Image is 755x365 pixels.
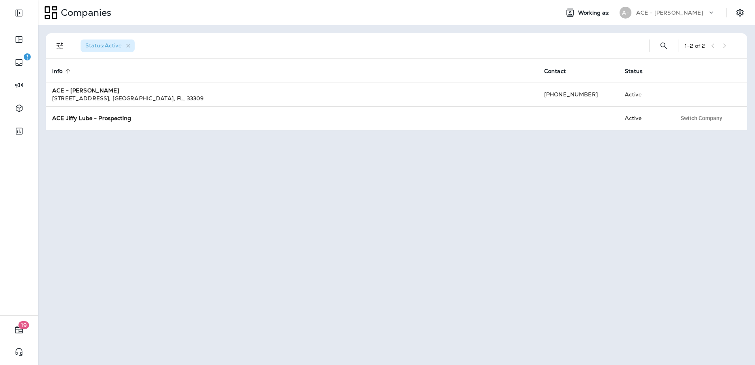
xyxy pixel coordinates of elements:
[8,5,30,21] button: Expand Sidebar
[544,68,566,75] span: Contact
[52,68,73,75] span: Info
[85,42,122,49] span: Status : Active
[636,9,703,16] p: ACE - [PERSON_NAME]
[618,106,670,130] td: Active
[538,83,618,106] td: [PHONE_NUMBER]
[19,321,29,329] span: 19
[625,68,653,75] span: Status
[52,94,532,102] div: [STREET_ADDRESS] , [GEOGRAPHIC_DATA] , FL , 33309
[733,6,747,20] button: Settings
[625,68,643,75] span: Status
[618,83,670,106] td: Active
[685,43,705,49] div: 1 - 2 of 2
[52,87,119,94] strong: ACE - [PERSON_NAME]
[656,38,672,54] button: Search Companies
[52,68,63,75] span: Info
[676,112,727,124] button: Switch Company
[8,322,30,338] button: 19
[52,38,68,54] button: Filters
[52,115,131,122] strong: ACE Jiffy Lube - Prospecting
[58,7,111,19] p: Companies
[544,68,576,75] span: Contact
[681,115,722,121] span: Switch Company
[578,9,612,16] span: Working as:
[620,7,631,19] div: A-
[81,40,135,52] div: Status:Active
